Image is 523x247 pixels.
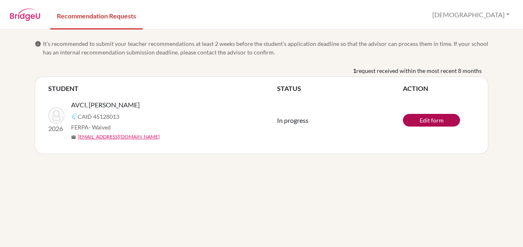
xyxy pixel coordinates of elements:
b: 1 [353,66,356,75]
span: - Waived [89,124,111,131]
th: STATUS [277,84,403,93]
img: AVCI, Ahmet Deniz [48,107,65,124]
span: It’s recommended to submit your teacher recommendations at least 2 weeks before the student’s app... [43,39,488,57]
button: [DEMOGRAPHIC_DATA] [429,7,513,23]
img: BridgeU logo [10,9,40,21]
a: Edit form [403,114,460,127]
a: [EMAIL_ADDRESS][DOMAIN_NAME] [78,133,160,140]
span: mail [71,135,76,140]
span: request received within the most recent 8 months [356,66,482,75]
a: Recommendation Requests [50,1,143,29]
span: FERPA [71,123,111,131]
span: CAID 45128013 [78,112,119,121]
th: STUDENT [48,84,277,93]
span: info [35,41,41,47]
span: AVCI, [PERSON_NAME] [71,100,140,110]
p: 2026 [48,124,65,134]
th: ACTION [403,84,475,93]
img: Common App logo [71,113,78,120]
span: In progress [277,116,308,124]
